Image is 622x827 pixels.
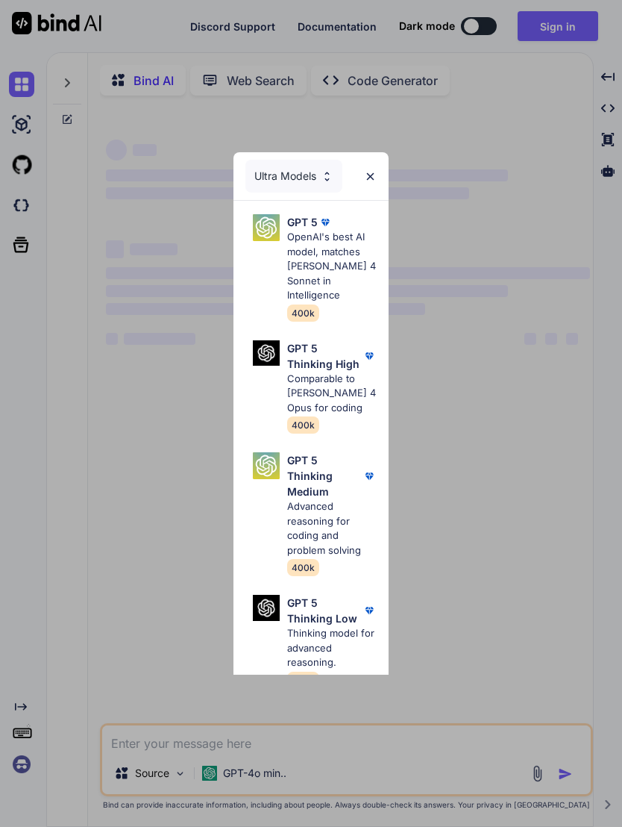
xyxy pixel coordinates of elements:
img: premium [362,469,377,484]
img: Pick Models [321,170,333,183]
span: 400k [287,672,319,689]
img: premium [318,215,333,230]
p: Advanced reasoning for coding and problem solving [287,499,377,558]
p: GPT 5 Thinking High [287,340,362,372]
img: premium [362,349,377,363]
div: Ultra Models [245,160,342,193]
span: 400k [287,305,319,322]
p: Thinking model for advanced reasoning. [287,626,377,670]
span: 400k [287,416,319,434]
p: OpenAI's best AI model, matches [PERSON_NAME] 4 Sonnet in Intelligence [287,230,377,303]
p: GPT 5 Thinking Low [287,595,362,626]
img: Pick Models [253,340,280,366]
img: Pick Models [253,214,280,241]
img: Pick Models [253,595,280,621]
p: Comparable to [PERSON_NAME] 4 Opus for coding [287,372,377,416]
p: GPT 5 Thinking Medium [287,452,362,499]
p: GPT 5 [287,214,318,230]
img: premium [362,603,377,618]
span: 400k [287,559,319,576]
img: Pick Models [253,452,280,479]
img: close [364,170,377,183]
